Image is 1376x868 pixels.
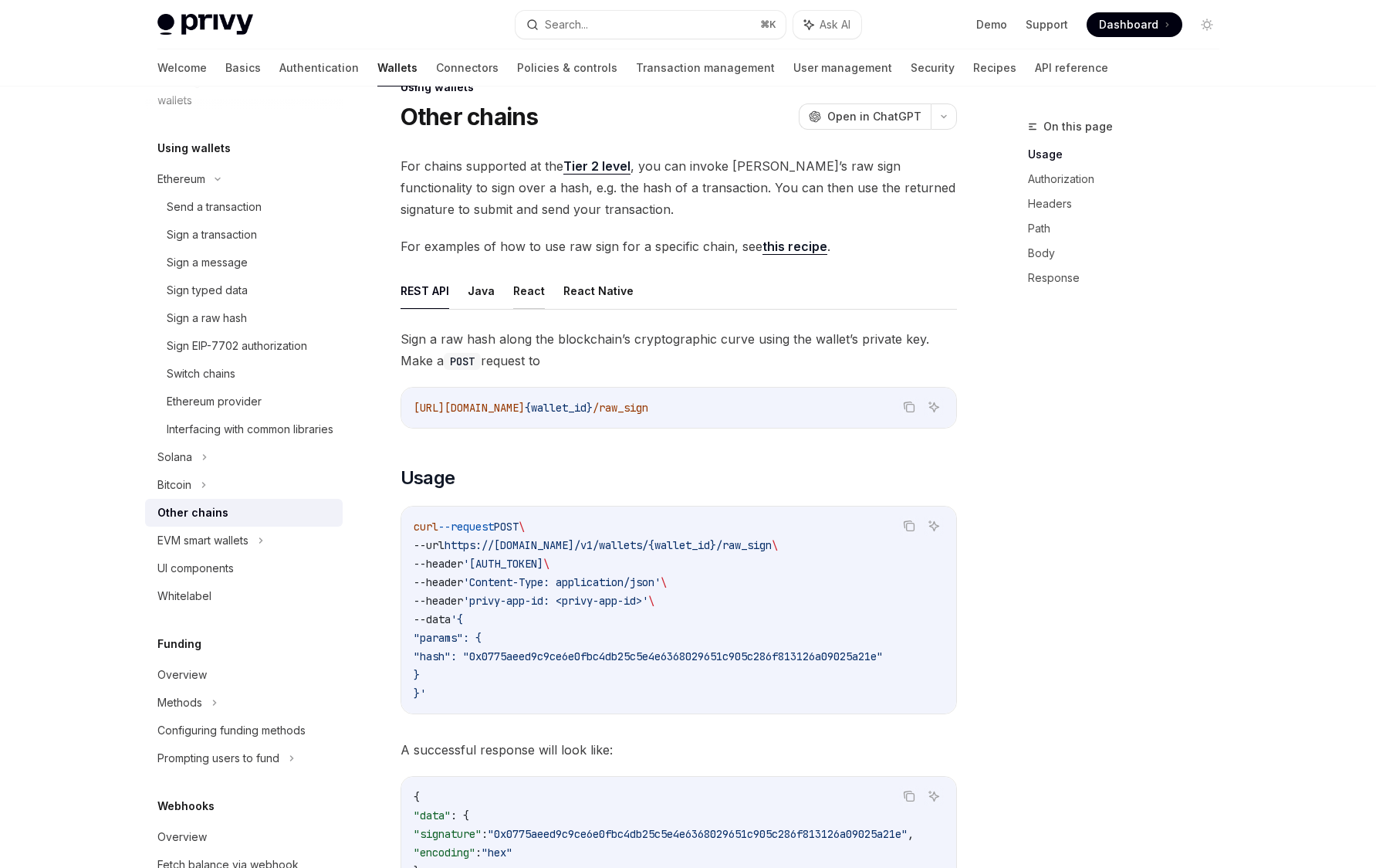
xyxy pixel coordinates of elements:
span: Open in ChatGPT [827,109,921,124]
a: Sign EIP-7702 authorization [145,332,343,360]
h5: Using wallets [157,139,231,158]
span: --header [414,557,463,571]
span: }' [414,687,426,700]
span: "hex" [482,846,512,860]
span: curl [414,520,438,534]
div: Sign EIP-7702 authorization [167,337,307,355]
span: /raw_sign [593,401,648,415]
button: React Native [563,273,634,309]
span: "0x0775aeed9c9ce6e0fbc4db25c5e4e6368029651c905c286f813126a09025a21e" [488,827,908,841]
a: Recipes [973,49,1016,86]
span: "signature" [414,827,482,841]
span: 'privy-app-id: <privy-app-id>' [463,594,648,608]
div: Search... [545,15,588,34]
img: light logo [157,14,253,36]
a: Interfacing with common libraries [145,415,343,443]
button: Copy the contents from the code block [899,786,919,806]
span: 'Content-Type: application/json' [463,575,661,589]
span: \ [772,538,778,552]
code: POST [444,353,481,370]
div: Sign typed data [167,281,248,300]
a: Response [1028,266,1232,290]
span: \ [543,557,549,571]
button: Java [468,273,495,309]
a: Demo [976,17,1007,32]
span: '[AUTH_TOKEN] [463,557,543,571]
button: Open in ChatGPT [799,103,931,130]
div: Whitelabel [157,587,211,605]
span: A successful response will look like: [401,739,957,761]
a: Transaction management [636,49,775,86]
a: Dashboard [1087,12,1182,37]
span: --header [414,594,463,608]
a: Path [1028,216,1232,241]
button: Toggle dark mode [1195,12,1219,37]
span: "params": { [414,631,482,645]
span: For examples of how to use raw sign for a specific chain, see . [401,236,957,257]
span: : { [451,809,469,822]
span: --request [438,520,494,534]
div: Sign a message [167,253,248,272]
a: Authentication [279,49,359,86]
span: : [475,846,482,860]
a: Headers [1028,192,1232,216]
span: --data [414,612,451,626]
a: Authorization [1028,167,1232,192]
div: Other chains [157,504,228,522]
div: EVM smart wallets [157,531,248,550]
span: [URL][DOMAIN_NAME] [414,401,525,415]
span: Ask AI [820,17,850,32]
div: Sign a transaction [167,225,257,244]
span: "hash": "0x0775aeed9c9ce6e0fbc4db25c5e4e6368029651c905c286f813126a09025a21e" [414,649,883,663]
a: Body [1028,241,1232,266]
div: Methods [157,693,202,712]
a: Wallets [377,49,418,86]
span: --header [414,575,463,589]
a: Security [911,49,955,86]
button: Ask AI [924,786,944,806]
span: --url [414,538,445,552]
button: REST API [401,273,449,309]
span: Usage [401,466,455,490]
a: Ethereum provider [145,388,343,415]
span: '{ [451,612,463,626]
a: Basics [225,49,261,86]
div: Configuring funding methods [157,721,306,740]
a: Overview [145,661,343,689]
div: Bitcoin [157,476,191,494]
a: API reference [1035,49,1108,86]
a: Whitelabel [145,582,343,610]
span: \ [648,594,654,608]
div: Solana [157,448,192,466]
div: Prompting users to fund [157,749,279,768]
div: Using wallets [401,80,957,95]
span: "data" [414,809,451,822]
span: } [414,668,420,682]
a: Support [1026,17,1068,32]
span: ⌘ K [760,19,776,31]
a: Switch chains [145,360,343,388]
div: Overview [157,828,207,846]
a: Sign typed data [145,276,343,304]
a: Policies & controls [517,49,617,86]
div: Sign a raw hash [167,309,247,327]
a: Usage [1028,142,1232,167]
button: Search...⌘K [516,11,786,39]
h5: Webhooks [157,797,215,815]
a: Sign a message [145,249,343,276]
div: Ethereum provider [167,392,262,411]
span: Dashboard [1099,17,1158,32]
a: Other chains [145,499,343,527]
span: : [482,827,488,841]
span: On this page [1043,117,1113,136]
span: \ [519,520,525,534]
span: https://[DOMAIN_NAME]/v1/wallets/{wallet_id}/raw_sign [445,538,772,552]
div: Ethereum [157,170,205,188]
a: Configuring funding methods [145,717,343,744]
span: POST [494,520,519,534]
button: Ask AI [924,516,944,536]
div: UI components [157,559,234,578]
a: Connectors [436,49,499,86]
span: , [908,827,914,841]
button: Ask AI [924,397,944,417]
